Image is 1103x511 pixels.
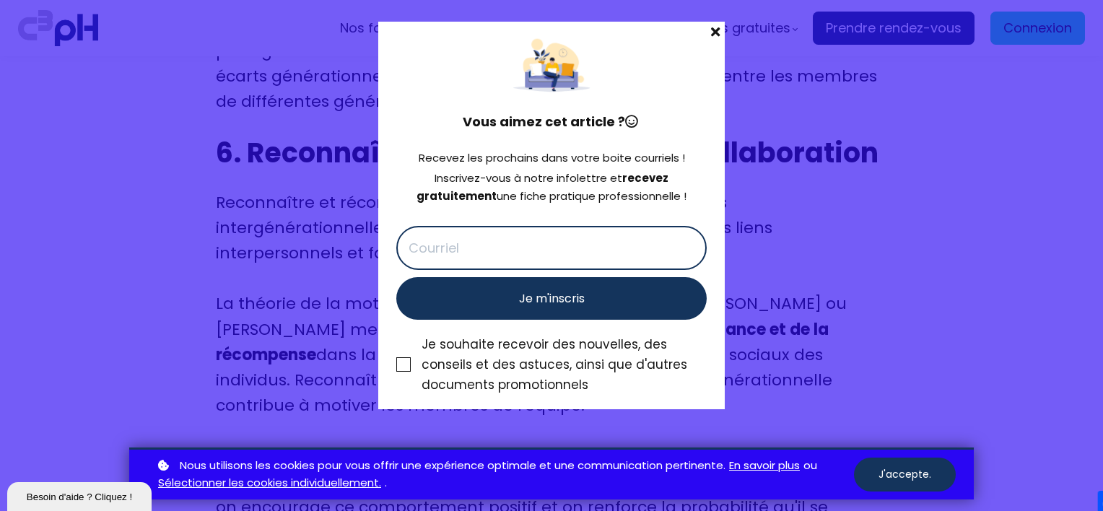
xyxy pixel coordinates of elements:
[396,112,707,132] h4: Vous aimez cet article ?
[854,458,956,492] button: J'accepte.
[7,479,154,511] iframe: chat widget
[519,289,585,307] span: Je m'inscris
[396,277,707,320] button: Je m'inscris
[729,457,800,475] a: En savoir plus
[396,226,707,270] input: Courriel
[154,457,854,493] p: ou .
[158,474,381,492] a: Sélectionner les cookies individuellement.
[622,170,668,185] strong: recevez
[422,334,707,395] div: Je souhaite recevoir des nouvelles, des conseils et des astuces, ainsi que d'autres documents pro...
[417,188,497,204] strong: gratuitement
[180,457,725,475] span: Nous utilisons les cookies pour vous offrir une expérience optimale et une communication pertinente.
[396,149,707,167] div: Recevez les prochains dans votre boite courriels !
[396,170,707,206] div: Inscrivez-vous à notre infolettre et une fiche pratique professionnelle !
